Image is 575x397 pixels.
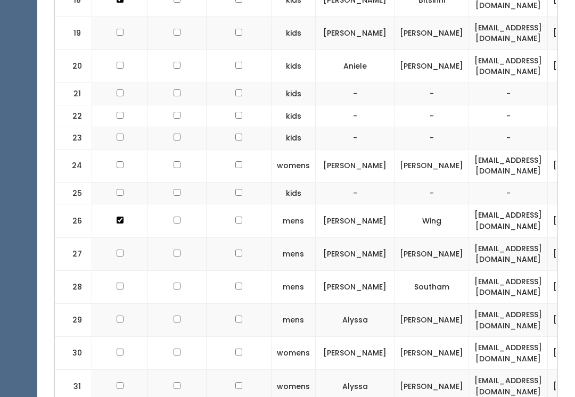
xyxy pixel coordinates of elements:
[55,127,92,150] td: 23
[469,16,548,49] td: [EMAIL_ADDRESS][DOMAIN_NAME]
[316,16,395,49] td: [PERSON_NAME]
[469,204,548,237] td: [EMAIL_ADDRESS][DOMAIN_NAME]
[316,149,395,182] td: [PERSON_NAME]
[272,204,316,237] td: mens
[395,182,469,204] td: -
[272,105,316,127] td: kids
[395,49,469,82] td: [PERSON_NAME]
[316,182,395,204] td: -
[316,303,395,336] td: Alyssa
[55,237,92,270] td: 27
[316,127,395,150] td: -
[55,303,92,336] td: 29
[316,337,395,370] td: [PERSON_NAME]
[469,337,548,370] td: [EMAIL_ADDRESS][DOMAIN_NAME]
[55,182,92,204] td: 25
[316,270,395,303] td: [PERSON_NAME]
[469,83,548,105] td: -
[469,149,548,182] td: [EMAIL_ADDRESS][DOMAIN_NAME]
[272,337,316,370] td: womens
[55,149,92,182] td: 24
[55,105,92,127] td: 22
[55,83,92,105] td: 21
[469,303,548,336] td: [EMAIL_ADDRESS][DOMAIN_NAME]
[272,127,316,150] td: kids
[55,337,92,370] td: 30
[272,270,316,303] td: mens
[316,204,395,237] td: [PERSON_NAME]
[272,182,316,204] td: kids
[55,204,92,237] td: 26
[469,49,548,82] td: [EMAIL_ADDRESS][DOMAIN_NAME]
[316,105,395,127] td: -
[395,105,469,127] td: -
[395,16,469,49] td: [PERSON_NAME]
[272,83,316,105] td: kids
[55,49,92,82] td: 20
[272,303,316,336] td: mens
[272,149,316,182] td: womens
[469,270,548,303] td: [EMAIL_ADDRESS][DOMAIN_NAME]
[272,16,316,49] td: kids
[272,237,316,270] td: mens
[469,237,548,270] td: [EMAIL_ADDRESS][DOMAIN_NAME]
[316,83,395,105] td: -
[469,127,548,150] td: -
[55,270,92,303] td: 28
[469,182,548,204] td: -
[395,204,469,237] td: Wing
[316,49,395,82] td: Aniele
[55,16,92,49] td: 19
[395,127,469,150] td: -
[316,237,395,270] td: [PERSON_NAME]
[395,237,469,270] td: [PERSON_NAME]
[272,49,316,82] td: kids
[395,270,469,303] td: Southam
[469,105,548,127] td: -
[395,83,469,105] td: -
[395,303,469,336] td: [PERSON_NAME]
[395,149,469,182] td: [PERSON_NAME]
[395,337,469,370] td: [PERSON_NAME]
